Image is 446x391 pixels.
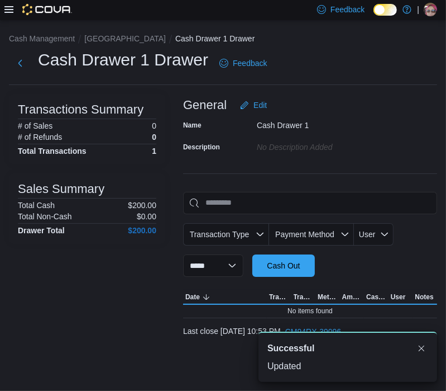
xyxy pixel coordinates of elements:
span: Payment Method [275,230,334,239]
h4: 1 [152,147,156,156]
div: Krista Brumsey [424,3,437,16]
button: CM94RX-39096 [281,321,346,343]
h4: $200.00 [128,226,156,235]
button: Payment Method [269,223,354,246]
label: Name [183,121,202,130]
button: Method [315,290,340,304]
button: LoadingLoad More [183,345,437,368]
span: Feedback [330,4,365,15]
div: Last close [DATE] 10:53 PM [183,321,437,343]
h6: Total Non-Cash [18,212,72,221]
span: Amount [342,293,362,302]
span: Date [185,293,200,302]
button: Cash Back [364,290,389,304]
span: Successful [267,342,314,355]
p: 0 [152,121,156,130]
button: Cash Drawer 1 Drawer [175,34,255,43]
h4: Total Transactions [18,147,87,156]
span: Transaction # [294,293,314,302]
button: Date [183,290,267,304]
h3: Sales Summary [18,182,104,196]
button: Transaction # [291,290,316,304]
button: Next [9,52,31,74]
h1: Cash Drawer 1 Drawer [38,49,208,71]
button: Amount [340,290,365,304]
span: Edit [253,100,267,111]
span: Method [318,293,338,302]
span: Cash Out [267,260,300,271]
h4: Drawer Total [18,226,65,235]
span: No items found [287,307,333,315]
nav: An example of EuiBreadcrumbs [9,33,437,46]
span: Transaction Type [190,230,250,239]
div: Cash Drawer 1 [257,116,406,130]
span: User [391,293,406,302]
button: Notes [413,290,437,304]
p: $0.00 [137,212,156,221]
button: Transaction Type [267,290,291,304]
button: User [354,223,394,246]
button: Dismiss toast [415,342,428,355]
button: Edit [236,94,271,116]
a: Feedback [215,52,271,74]
h6: Total Cash [18,201,55,210]
label: Description [183,143,220,152]
p: 0 [152,133,156,142]
h6: # of Refunds [18,133,62,142]
span: Notes [415,293,433,302]
div: Notification [267,342,428,355]
h6: # of Sales [18,121,52,130]
p: | [417,3,419,16]
span: Feedback [233,58,267,69]
div: No Description added [257,138,406,152]
button: Transaction Type [183,223,269,246]
input: This is a search bar. As you type, the results lower in the page will automatically filter. [183,192,437,214]
h3: Transactions Summary [18,103,143,116]
p: $200.00 [128,201,156,210]
button: Cash Management [9,34,75,43]
span: User [359,230,376,239]
span: Transaction Type [269,293,289,302]
h3: General [183,98,227,112]
div: Updated [267,360,428,373]
img: Cova [22,4,72,15]
button: User [389,290,413,304]
span: Cash Back [366,293,386,302]
button: Cash Out [252,255,315,277]
input: Dark Mode [373,4,397,16]
button: [GEOGRAPHIC_DATA] [84,34,166,43]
